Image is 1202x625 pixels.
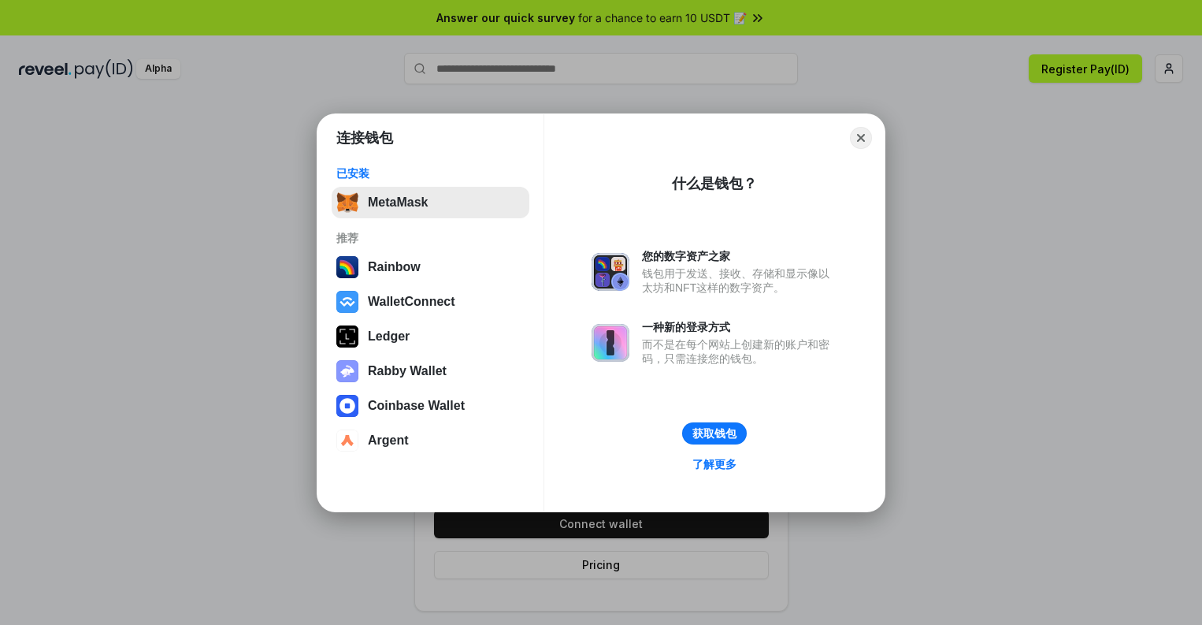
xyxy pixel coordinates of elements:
button: Ledger [332,321,529,352]
button: Rabby Wallet [332,355,529,387]
div: Coinbase Wallet [368,399,465,413]
div: 一种新的登录方式 [642,320,837,334]
h1: 连接钱包 [336,128,393,147]
div: 什么是钱包？ [672,174,757,193]
div: 钱包用于发送、接收、存储和显示像以太坊和NFT这样的数字资产。 [642,266,837,295]
div: 您的数字资产之家 [642,249,837,263]
div: 已安装 [336,166,525,180]
div: WalletConnect [368,295,455,309]
div: 了解更多 [692,457,736,471]
div: 推荐 [336,231,525,245]
img: svg+xml,%3Csvg%20xmlns%3D%22http%3A%2F%2Fwww.w3.org%2F2000%2Fsvg%22%20fill%3D%22none%22%20viewBox... [592,253,629,291]
div: 获取钱包 [692,426,736,441]
button: WalletConnect [332,286,529,318]
div: Argent [368,433,409,448]
a: 了解更多 [683,454,746,474]
img: svg+xml,%3Csvg%20width%3D%2228%22%20height%3D%2228%22%20viewBox%3D%220%200%2028%2028%22%20fill%3D... [336,291,358,313]
div: 而不是在每个网站上创建新的账户和密码，只需连接您的钱包。 [642,337,837,366]
div: Ledger [368,329,410,344]
button: Argent [332,425,529,456]
button: Coinbase Wallet [332,390,529,422]
div: Rainbow [368,260,421,274]
img: svg+xml,%3Csvg%20xmlns%3D%22http%3A%2F%2Fwww.w3.org%2F2000%2Fsvg%22%20fill%3D%22none%22%20viewBox... [592,324,629,362]
button: Rainbow [332,251,529,283]
img: svg+xml,%3Csvg%20fill%3D%22none%22%20height%3D%2233%22%20viewBox%3D%220%200%2035%2033%22%20width%... [336,192,358,214]
div: MetaMask [368,195,428,210]
img: svg+xml,%3Csvg%20width%3D%22120%22%20height%3D%22120%22%20viewBox%3D%220%200%20120%20120%22%20fil... [336,256,358,278]
div: Rabby Wallet [368,364,447,378]
img: svg+xml,%3Csvg%20xmlns%3D%22http%3A%2F%2Fwww.w3.org%2F2000%2Fsvg%22%20fill%3D%22none%22%20viewBox... [336,360,358,382]
img: svg+xml,%3Csvg%20width%3D%2228%22%20height%3D%2228%22%20viewBox%3D%220%200%2028%2028%22%20fill%3D... [336,395,358,417]
img: svg+xml,%3Csvg%20width%3D%2228%22%20height%3D%2228%22%20viewBox%3D%220%200%2028%2028%22%20fill%3D... [336,430,358,452]
button: 获取钱包 [682,422,747,445]
button: MetaMask [332,187,529,218]
img: svg+xml,%3Csvg%20xmlns%3D%22http%3A%2F%2Fwww.w3.org%2F2000%2Fsvg%22%20width%3D%2228%22%20height%3... [336,326,358,348]
button: Close [850,127,872,149]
